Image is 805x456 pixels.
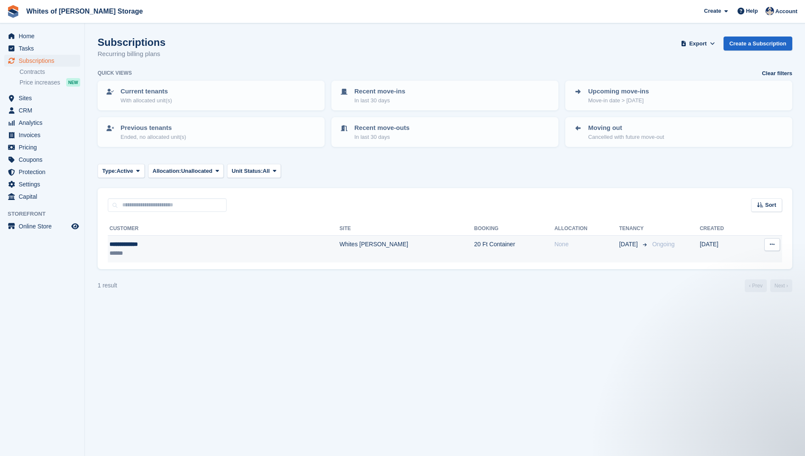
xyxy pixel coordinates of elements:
[766,7,774,15] img: Wendy
[619,222,649,236] th: Tenancy
[121,87,172,96] p: Current tenants
[181,167,213,175] span: Unallocated
[354,87,405,96] p: Recent move-ins
[8,210,84,218] span: Storefront
[19,220,70,232] span: Online Store
[19,92,70,104] span: Sites
[339,236,474,262] td: Whites [PERSON_NAME]
[724,37,792,51] a: Create a Subscription
[679,37,717,51] button: Export
[19,141,70,153] span: Pricing
[354,133,410,141] p: In last 30 days
[20,78,80,87] a: Price increases NEW
[4,166,80,178] a: menu
[66,78,80,87] div: NEW
[19,191,70,203] span: Capital
[4,30,80,42] a: menu
[588,87,649,96] p: Upcoming move-ins
[23,4,146,18] a: Whites of [PERSON_NAME] Storage
[20,79,60,87] span: Price increases
[700,222,747,236] th: Created
[588,133,664,141] p: Cancelled with future move-out
[148,164,224,178] button: Allocation: Unallocated
[121,96,172,105] p: With allocated unit(s)
[4,42,80,54] a: menu
[474,222,554,236] th: Booking
[775,7,797,16] span: Account
[7,5,20,18] img: stora-icon-8386f47178a22dfd0bd8f6a31ec36ba5ce8667c1dd55bd0f319d3a0aa187defe.svg
[108,222,339,236] th: Customer
[98,118,324,146] a: Previous tenants Ended, no allocated unit(s)
[98,69,132,77] h6: Quick views
[4,191,80,203] a: menu
[4,141,80,153] a: menu
[354,96,405,105] p: In last 30 days
[19,42,70,54] span: Tasks
[762,69,792,78] a: Clear filters
[619,240,640,249] span: [DATE]
[102,167,117,175] span: Type:
[4,92,80,104] a: menu
[263,167,270,175] span: All
[98,164,145,178] button: Type: Active
[354,123,410,133] p: Recent move-outs
[19,55,70,67] span: Subscriptions
[121,123,186,133] p: Previous tenants
[98,82,324,110] a: Current tenants With allocated unit(s)
[227,164,281,178] button: Unit Status: All
[746,7,758,15] span: Help
[332,82,558,110] a: Recent move-ins In last 30 days
[588,96,649,105] p: Move-in date > [DATE]
[704,7,721,15] span: Create
[588,123,664,133] p: Moving out
[474,236,554,262] td: 20 Ft Container
[117,167,133,175] span: Active
[4,55,80,67] a: menu
[70,221,80,231] a: Preview store
[743,279,794,292] nav: Page
[700,236,747,262] td: [DATE]
[652,241,675,248] span: Ongoing
[98,37,165,48] h1: Subscriptions
[19,129,70,141] span: Invoices
[554,240,619,249] div: None
[765,201,776,209] span: Sort
[4,220,80,232] a: menu
[554,222,619,236] th: Allocation
[4,154,80,166] a: menu
[19,30,70,42] span: Home
[19,117,70,129] span: Analytics
[19,166,70,178] span: Protection
[4,178,80,190] a: menu
[4,129,80,141] a: menu
[4,104,80,116] a: menu
[332,118,558,146] a: Recent move-outs In last 30 days
[121,133,186,141] p: Ended, no allocated unit(s)
[153,167,181,175] span: Allocation:
[98,281,117,290] div: 1 result
[98,49,165,59] p: Recurring billing plans
[339,222,474,236] th: Site
[566,118,791,146] a: Moving out Cancelled with future move-out
[689,39,707,48] span: Export
[4,117,80,129] a: menu
[19,154,70,166] span: Coupons
[19,178,70,190] span: Settings
[566,82,791,110] a: Upcoming move-ins Move-in date > [DATE]
[20,68,80,76] a: Contracts
[770,279,792,292] a: Next
[745,279,767,292] a: Previous
[232,167,263,175] span: Unit Status:
[19,104,70,116] span: CRM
